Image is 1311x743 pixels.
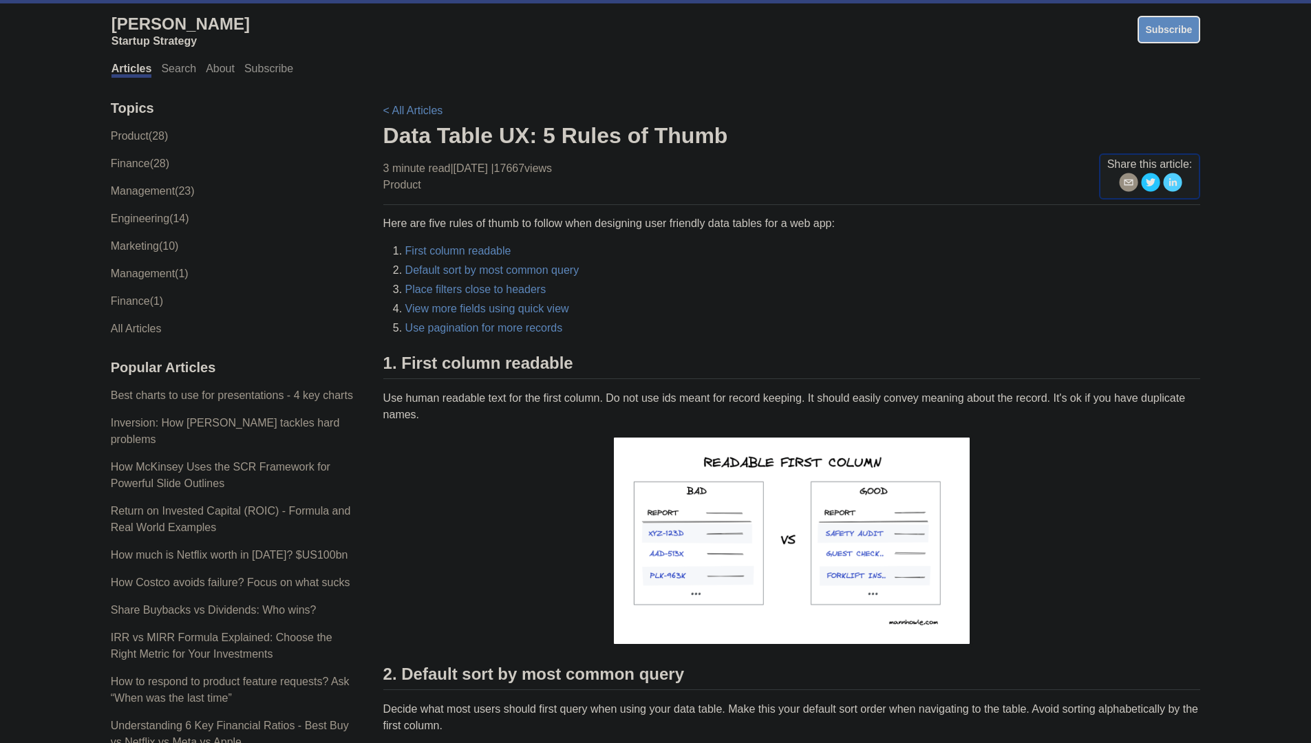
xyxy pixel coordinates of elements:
[405,245,511,257] a: First column readable
[383,105,443,116] a: < All Articles
[111,158,169,169] a: finance(28)
[1141,173,1160,197] button: twitter
[111,417,340,445] a: Inversion: How [PERSON_NAME] tackles hard problems
[111,14,250,33] span: [PERSON_NAME]
[111,213,189,224] a: engineering(14)
[111,268,189,279] a: Management(1)
[383,215,1201,232] p: Here are five rules of thumb to follow when designing user friendly data tables for a web app:
[111,100,354,117] h3: Topics
[111,295,163,307] a: Finance(1)
[405,322,563,334] a: Use pagination for more records
[383,122,1201,149] h1: Data Table UX: 5 Rules of Thumb
[111,577,350,588] a: How Costco avoids failure? Focus on what sucks
[491,162,552,174] span: | 17667 views
[383,701,1201,734] p: Decide what most users should first query when using your data table. Make this your default sort...
[1119,173,1138,197] button: email
[111,14,250,48] a: [PERSON_NAME]Startup Strategy
[383,664,1201,690] h2: 2. Default sort by most common query
[1138,16,1201,43] a: Subscribe
[610,434,973,647] img: readable first column
[383,179,421,191] a: product
[405,283,546,295] a: Place filters close to headers
[1163,173,1182,197] button: linkedin
[111,505,351,533] a: Return on Invested Capital (ROIC) - Formula and Real World Examples
[111,359,354,376] h3: Popular Articles
[111,389,353,401] a: Best charts to use for presentations - 4 key charts
[111,240,179,252] a: marketing(10)
[111,676,350,704] a: How to respond to product feature requests? Ask “When was the last time”
[111,461,330,489] a: How McKinsey Uses the SCR Framework for Powerful Slide Outlines
[383,390,1201,423] p: Use human readable text for the first column. Do not use ids meant for record keeping. It should ...
[206,63,235,78] a: About
[111,63,152,78] a: Articles
[111,604,317,616] a: Share Buybacks vs Dividends: Who wins?
[405,264,579,276] a: Default sort by most common query
[383,160,553,193] p: 3 minute read | [DATE]
[161,63,196,78] a: Search
[244,63,293,78] a: Subscribe
[111,130,169,142] a: product(28)
[111,632,332,660] a: IRR vs MIRR Formula Explained: Choose the Right Metric for Your Investments
[111,549,348,561] a: How much is Netflix worth in [DATE]? $US100bn
[405,303,569,314] a: View more fields using quick view
[383,353,1201,379] h2: 1. First column readable
[111,323,162,334] a: All Articles
[111,185,195,197] a: management(23)
[1107,156,1193,173] span: Share this article:
[111,34,250,48] div: Startup Strategy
